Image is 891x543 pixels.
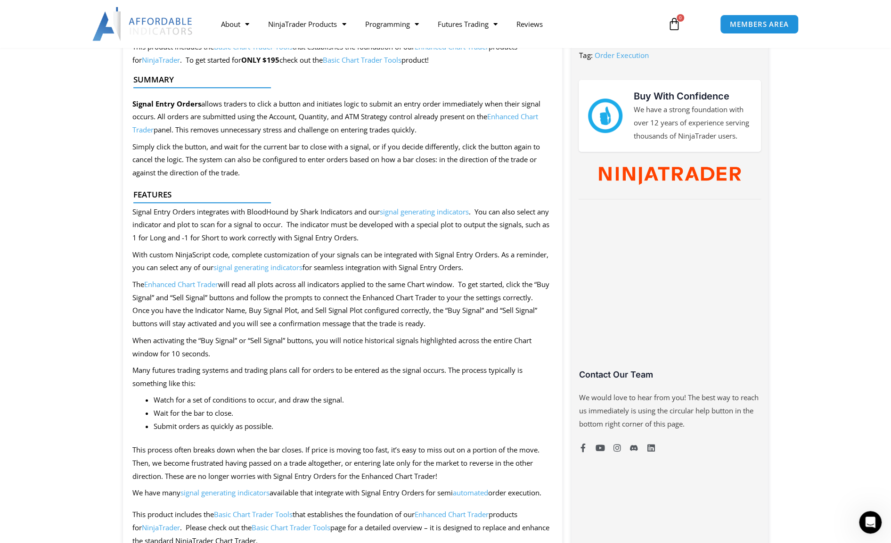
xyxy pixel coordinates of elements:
[730,21,789,28] span: MEMBERS AREA
[132,336,531,358] span: When activating the “Buy Signal” or “Sell Signal” buttons, you will notice historical signals hig...
[859,511,882,534] iframe: Intercom live chat
[323,55,401,65] a: Basic Chart Trader Tools
[132,140,553,180] p: Simply click the button, and wait for the current bar to close with a signal, or if you decide di...
[415,510,489,519] a: Enhanced Chart Trader
[594,50,648,60] a: Order Execution
[132,280,549,329] span: The will read all plots across all indicators applied to the same Chart window. To get started, c...
[579,50,592,60] span: Tag:
[132,488,180,497] span: We have many
[677,14,684,22] span: 0
[720,15,799,34] a: MEMBERS AREA
[507,13,552,35] a: Reviews
[579,369,760,380] h3: Contact Our Team
[133,190,545,199] h4: Features
[252,523,330,532] a: Basic Chart Trader Tools
[428,13,507,35] a: Futures Trading
[132,41,553,67] p: This product includes the that establishes the foundation of our products for . To get started for
[132,248,553,275] p: With custom NinjaScript code, complete customization of your signals can be integrated with Signa...
[132,444,553,483] p: This process often breaks down when the bar closes. If price is moving too fast, it’s easy to mis...
[133,75,545,84] h4: Summary
[599,167,741,185] img: NinjaTrader Wordmark color RGB | Affordable Indicators – NinjaTrader
[132,206,553,245] p: Signal Entry Orders integrates with BloodHound by Shark Indicators and our . You can also select ...
[132,98,553,137] p: allows traders to click a button and initiates logic to submit an entry order immediately when th...
[259,13,355,35] a: NinjaTrader Products
[132,364,553,390] p: Many futures trading systems and trading plans call for orders to be entered as the signal occurs...
[588,99,622,132] img: mark thumbs good 43913 | Affordable Indicators – NinjaTrader
[302,263,463,272] span: for seamless integration with Signal Entry Orders.
[212,13,656,35] nav: Menu
[142,523,180,532] a: NinjaTrader
[579,391,760,431] p: We would love to hear from you! The best way to reach us immediately is using the circular help b...
[634,103,752,143] p: We have a strong foundation with over 12 years of experience serving thousands of NinjaTrader users.
[270,488,541,497] span: available that integrate with Signal Entry Orders for semi order execution.
[654,10,695,38] a: 0
[634,89,752,103] h3: Buy With Confidence
[213,263,302,272] a: signal generating indicators
[92,7,194,41] img: LogoAI | Affordable Indicators – NinjaTrader
[212,13,259,35] a: About
[132,99,201,108] strong: Signal Entry Orders
[279,55,429,65] span: check out the product!
[154,420,553,433] li: Submit orders as quickly as possible.
[142,55,180,65] a: NinjaTrader
[154,394,553,407] li: Watch for a set of conditions to occur, and draw the signal.
[241,55,279,65] strong: ONLY $195
[154,407,553,420] li: Wait for the bar to close.
[453,488,488,497] a: automated
[144,280,218,289] a: Enhanced Chart Trader
[214,510,293,519] a: Basic Chart Trader Tools
[180,488,270,497] a: signal generating indicators
[579,211,760,376] iframe: Customer reviews powered by Trustpilot
[355,13,428,35] a: Programming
